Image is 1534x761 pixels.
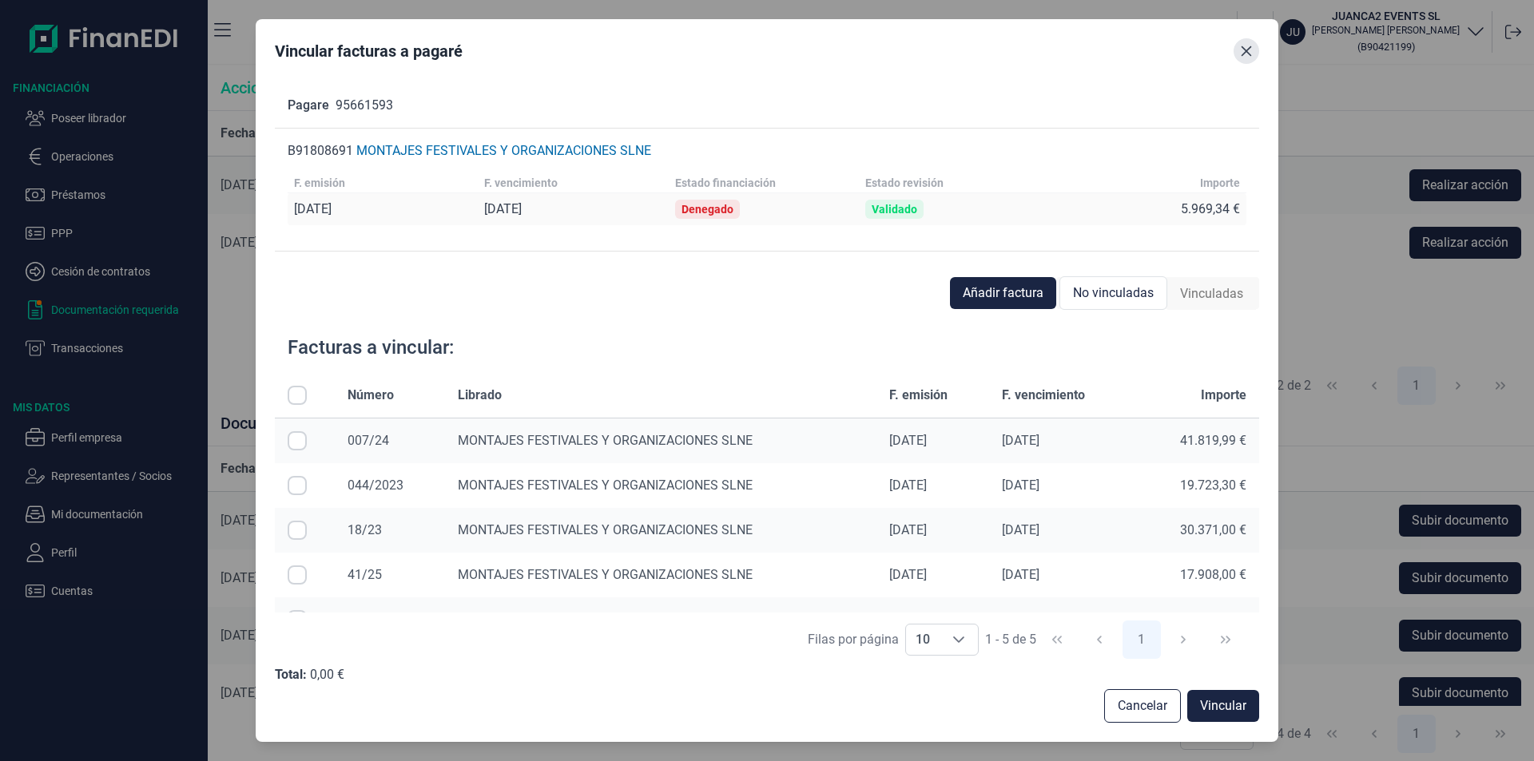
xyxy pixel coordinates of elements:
button: Close [1234,38,1259,64]
div: F. emisión [294,176,345,189]
p: Pagare [288,96,329,115]
div: 17.908,00 € [1148,567,1246,583]
div: Row Selected null [288,521,307,540]
div: 41.819,99 € [1148,433,1246,449]
button: Vincular [1187,690,1259,722]
span: 18/23 [348,522,382,537]
span: 1 - 5 de 5 [985,633,1036,646]
span: 008/25 [348,612,389,627]
span: 41/25 [348,567,382,582]
div: [DATE] [1002,612,1123,628]
div: Row Selected null [288,431,307,450]
span: Librado [458,386,502,405]
div: Estado revisión [865,176,944,189]
div: All items unselected [288,386,307,405]
div: 0,00 € [310,667,344,683]
div: Total: [275,667,307,683]
span: 10 [906,624,940,655]
div: MONTAJES FESTIVALES Y ORGANIZACIONES SLNE [356,143,651,159]
div: [DATE] [1002,478,1123,493]
div: Vinculadas [1167,278,1256,310]
span: Añadir factura [963,283,1043,303]
span: MONTAJES FESTIVALES Y ORGANIZACIONES SLNE [458,433,753,448]
div: [DATE] [889,433,976,449]
div: F. vencimiento [484,176,558,189]
div: Row Selected null [288,476,307,495]
span: Vincular [1200,696,1246,715]
span: MONTAJES FESTIVALES Y ORGANIZACIONES SLNE [458,478,753,493]
span: MONTAJES FESTIVALES Y ORGANIZACIONES SLNE [458,612,753,627]
span: MONTAJES FESTIVALES Y ORGANIZACIONES SLNE [458,522,753,537]
div: [DATE] [484,201,522,217]
span: MONTAJES FESTIVALES Y ORGANIZACIONES SLNE [458,567,753,582]
span: Cancelar [1118,696,1167,715]
span: 044/2023 [348,478,403,493]
p: 95661593 [336,96,393,115]
div: 19.723,30 € [1148,478,1246,493]
div: No vinculadas [1059,276,1167,310]
span: F. emisión [889,386,948,405]
div: Filas por página [808,630,899,649]
span: Número [348,386,394,405]
div: [DATE] [889,478,976,493]
div: Row Selected null [288,610,307,629]
button: Page 1 [1123,620,1161,659]
div: [DATE] [1002,522,1123,538]
div: [DATE] [294,201,332,217]
span: No vinculadas [1073,283,1154,303]
span: 007/24 [348,433,389,448]
div: [DATE] [889,612,976,628]
button: Previous Page [1080,620,1119,659]
div: [DATE] [889,567,976,583]
div: 42.350,00 € [1148,612,1246,628]
div: Facturas a vincular: [288,335,454,360]
p: B91808691 [288,141,353,161]
button: Cancelar [1104,689,1181,723]
div: Importe [1200,176,1240,189]
div: [DATE] [1002,433,1123,449]
div: Estado financiación [675,176,776,189]
div: [DATE] [889,522,976,538]
span: F. vencimiento [1002,386,1085,405]
button: First Page [1038,620,1076,659]
div: Row Selected null [288,565,307,585]
div: 5.969,34 € [1181,201,1240,217]
div: Choose [940,624,978,655]
div: [DATE] [1002,567,1123,583]
button: Añadir factura [950,277,1056,309]
div: Denegado [682,203,733,216]
span: Vinculadas [1180,284,1243,303]
button: Next Page [1164,620,1202,659]
div: Vincular facturas a pagaré [275,40,463,62]
button: Last Page [1206,620,1245,659]
div: 30.371,00 € [1148,522,1246,538]
div: Validado [872,203,917,216]
span: Importe [1201,386,1246,405]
